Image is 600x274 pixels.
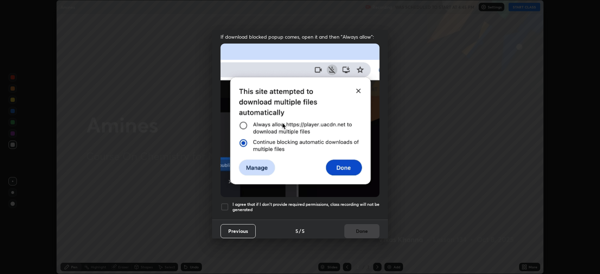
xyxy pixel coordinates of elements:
h4: / [299,227,301,235]
h4: 5 [295,227,298,235]
img: downloads-permission-blocked.gif [221,44,379,197]
span: If download blocked popup comes, open it and then "Always allow": [221,33,379,40]
button: Previous [221,224,256,238]
h5: I agree that if I don't provide required permissions, class recording will not be generated [232,202,379,213]
h4: 5 [302,227,305,235]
